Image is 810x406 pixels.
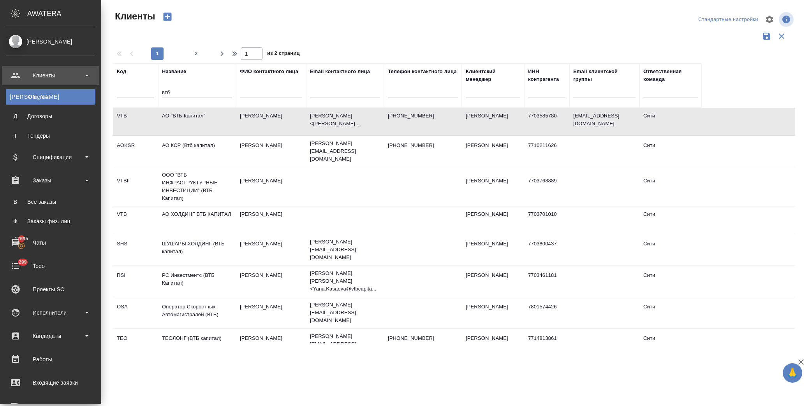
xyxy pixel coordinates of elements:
a: Входящие заявки [2,373,99,392]
td: ТЕОЛОНГ (ВТБ капитал) [158,331,236,358]
td: [PERSON_NAME] [462,299,524,326]
div: Работы [6,353,95,365]
div: Клиенты [6,70,95,81]
td: [PERSON_NAME] [236,268,306,295]
button: Создать [158,10,177,23]
div: Входящие заявки [6,377,95,388]
button: 2 [190,47,202,60]
a: ВВсе заказы [6,194,95,210]
p: [PERSON_NAME][EMAIL_ADDRESS][DOMAIN_NAME] [310,238,380,261]
span: 299 [14,258,32,266]
button: Сохранить фильтры [759,29,774,44]
a: 299Todo [2,256,99,276]
td: 7801574426 [524,299,569,326]
td: VTB [113,206,158,234]
p: [PERSON_NAME][EMAIL_ADDRESS][DOMAIN_NAME] [310,332,380,356]
td: [PERSON_NAME] [462,138,524,165]
td: [PERSON_NAME] [462,331,524,358]
div: Кандидаты [6,330,95,342]
td: [PERSON_NAME] [236,331,306,358]
td: ООО "ВТБ ИНФРАСТРУКТУРНЫЕ ИНВЕСТИЦИИ" (ВТБ Капитал) [158,167,236,206]
div: Клиентский менеджер [466,68,520,83]
div: Todo [6,260,95,272]
td: АО КСР (Втб капитал) [158,138,236,165]
a: ТТендеры [6,128,95,143]
div: Проекты SC [6,283,95,295]
td: Оператор Скоростных Автомагистралей (ВТБ) [158,299,236,326]
td: Сити [639,331,702,358]
td: [PERSON_NAME] [462,268,524,295]
div: [PERSON_NAME] [6,37,95,46]
td: АО "ВТБ Капитал" [158,108,236,135]
td: AOKSR [113,138,158,165]
td: 7703461181 [524,268,569,295]
td: 7714813861 [524,331,569,358]
td: RSI [113,268,158,295]
a: 17695Чаты [2,233,99,252]
div: ИНН контрагента [528,68,565,83]
td: 7710211626 [524,138,569,165]
td: VTB [113,108,158,135]
div: ФИО контактного лица [240,68,298,75]
div: Чаты [6,237,95,248]
div: Все заказы [10,198,92,206]
a: ДДоговоры [6,108,95,124]
span: Настроить таблицу [760,10,779,29]
div: Ответственная команда [643,68,698,83]
td: Сити [639,108,702,135]
div: Телефон контактного лица [388,68,457,75]
div: split button [696,14,760,26]
td: [PERSON_NAME] [236,173,306,200]
td: 7703585780 [524,108,569,135]
td: Сити [639,206,702,234]
div: Заказы физ. лиц [10,217,92,225]
td: Сити [639,138,702,165]
td: [PERSON_NAME] [462,173,524,200]
span: Посмотреть информацию [779,12,795,27]
td: [PERSON_NAME] [462,206,524,234]
div: Email контактного лица [310,68,370,75]
div: Email клиентской группы [573,68,636,83]
div: Клиенты [10,93,92,101]
td: [PERSON_NAME] [236,236,306,263]
td: 7703768889 [524,173,569,200]
td: SHS [113,236,158,263]
span: 17695 [10,235,33,243]
p: [PERSON_NAME][EMAIL_ADDRESS][DOMAIN_NAME] [310,140,380,163]
td: [EMAIL_ADDRESS][DOMAIN_NAME] [569,108,639,135]
td: Сити [639,299,702,326]
a: ФЗаказы физ. лиц [6,213,95,229]
td: 7703800437 [524,236,569,263]
a: [PERSON_NAME]Клиенты [6,89,95,105]
p: [PHONE_NUMBER] [388,334,458,342]
span: из 2 страниц [267,49,300,60]
td: Сити [639,173,702,200]
a: Проекты SC [2,280,99,299]
td: OSA [113,299,158,326]
a: Работы [2,350,99,369]
p: [PERSON_NAME][EMAIL_ADDRESS][DOMAIN_NAME] [310,301,380,324]
span: Клиенты [113,10,155,23]
div: AWATERA [27,6,101,21]
td: АО ХОЛДИНГ ВТБ КАПИТАЛ [158,206,236,234]
td: [PERSON_NAME] [236,138,306,165]
div: Тендеры [10,132,92,140]
td: 7703701010 [524,206,569,234]
td: [PERSON_NAME] [462,236,524,263]
p: [PHONE_NUMBER] [388,112,458,120]
button: Сбросить фильтры [774,29,789,44]
td: РС Инвестментс (ВТБ Капитал) [158,268,236,295]
span: 2 [190,50,202,58]
td: Сити [639,236,702,263]
div: Название [162,68,186,75]
td: Сити [639,268,702,295]
td: ШУШАРЫ ХОЛДИНГ (ВТБ капитал) [158,236,236,263]
td: [PERSON_NAME] [236,206,306,234]
td: TEO [113,331,158,358]
td: VTBII [113,173,158,200]
td: [PERSON_NAME] [462,108,524,135]
td: [PERSON_NAME] [236,108,306,135]
button: 🙏 [783,363,802,383]
span: 🙏 [786,365,799,381]
div: Код [117,68,126,75]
